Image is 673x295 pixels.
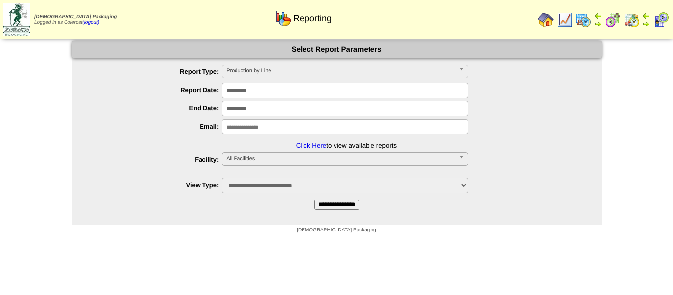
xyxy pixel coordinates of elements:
[575,12,591,28] img: calendarprod.gif
[275,10,291,26] img: graph.gif
[92,156,222,163] label: Facility:
[293,13,332,24] span: Reporting
[226,153,455,164] span: All Facilities
[92,123,222,130] label: Email:
[297,228,376,233] span: [DEMOGRAPHIC_DATA] Packaging
[642,12,650,20] img: arrowleft.gif
[538,12,554,28] img: home.gif
[92,181,222,189] label: View Type:
[296,142,326,149] a: Click Here
[92,104,222,112] label: End Date:
[557,12,572,28] img: line_graph.gif
[72,41,602,58] div: Select Report Parameters
[82,20,99,25] a: (logout)
[34,14,117,20] span: [DEMOGRAPHIC_DATA] Packaging
[92,68,222,75] label: Report Type:
[605,12,621,28] img: calendarblend.gif
[642,20,650,28] img: arrowright.gif
[92,86,222,94] label: Report Date:
[594,12,602,20] img: arrowleft.gif
[3,3,30,36] img: zoroco-logo-small.webp
[92,119,602,149] li: to view available reports
[594,20,602,28] img: arrowright.gif
[34,14,117,25] span: Logged in as Colerost
[624,12,639,28] img: calendarinout.gif
[653,12,669,28] img: calendarcustomer.gif
[226,65,455,77] span: Production by Line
